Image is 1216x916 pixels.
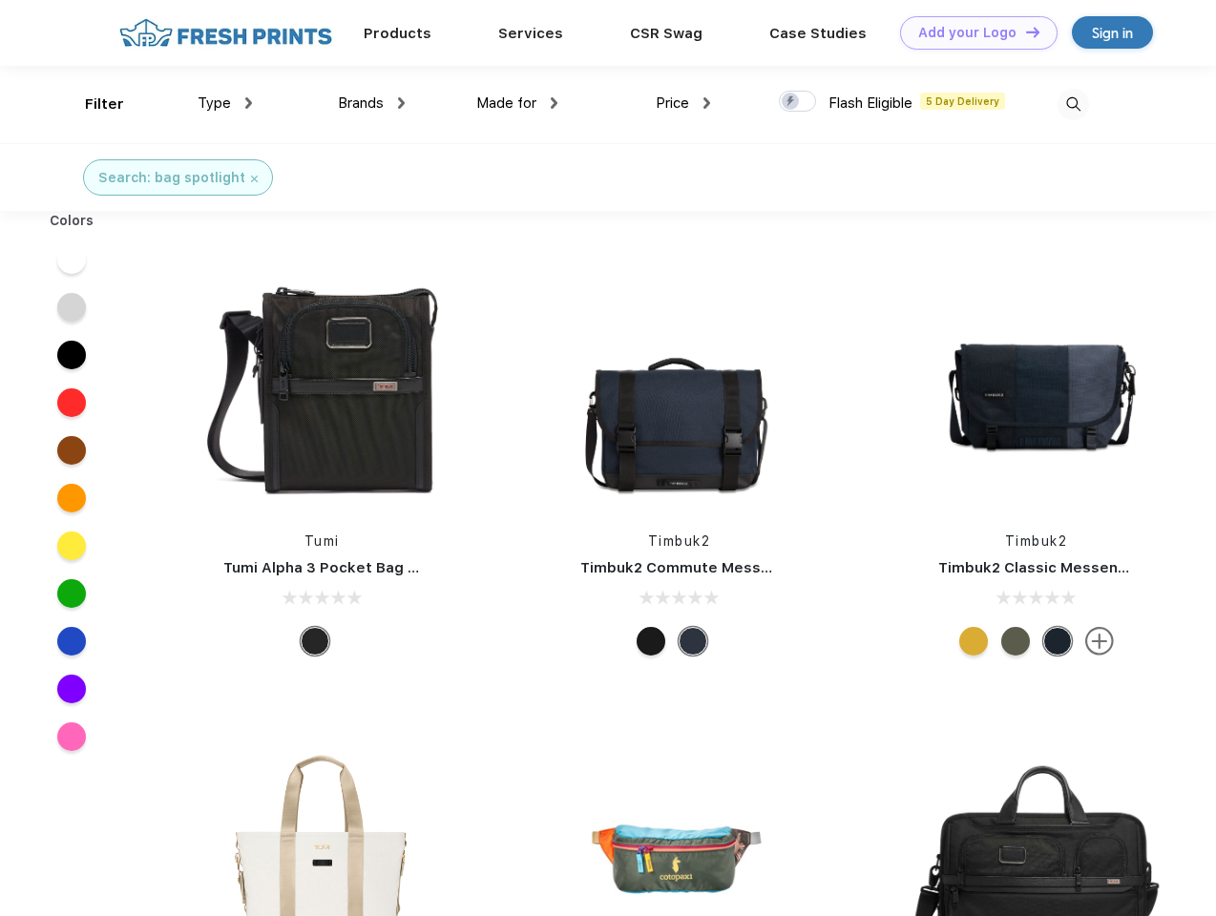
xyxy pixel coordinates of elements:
[1026,27,1039,37] img: DT
[1001,627,1030,656] div: Eco Army
[304,533,340,549] a: Tumi
[114,16,338,50] img: fo%20logo%202.webp
[637,627,665,656] div: Eco Black
[679,627,707,656] div: Eco Nautical
[198,94,231,112] span: Type
[476,94,536,112] span: Made for
[1072,16,1153,49] a: Sign in
[938,559,1175,576] a: Timbuk2 Classic Messenger Bag
[301,627,329,656] div: Black
[920,93,1005,110] span: 5 Day Delivery
[656,94,689,112] span: Price
[703,97,710,109] img: dropdown.png
[223,559,447,576] a: Tumi Alpha 3 Pocket Bag Small
[98,168,245,188] div: Search: bag spotlight
[918,25,1017,41] div: Add your Logo
[245,97,252,109] img: dropdown.png
[648,533,711,549] a: Timbuk2
[828,94,912,112] span: Flash Eligible
[398,97,405,109] img: dropdown.png
[1058,89,1089,120] img: desktop_search.svg
[1085,627,1114,656] img: more.svg
[551,97,557,109] img: dropdown.png
[35,211,109,231] div: Colors
[552,259,806,512] img: func=resize&h=266
[1092,22,1133,44] div: Sign in
[1043,627,1072,656] div: Eco Monsoon
[251,176,258,182] img: filter_cancel.svg
[1005,533,1068,549] a: Timbuk2
[195,259,449,512] img: func=resize&h=266
[85,94,124,115] div: Filter
[364,25,431,42] a: Products
[959,627,988,656] div: Eco Amber
[580,559,836,576] a: Timbuk2 Commute Messenger Bag
[910,259,1164,512] img: func=resize&h=266
[338,94,384,112] span: Brands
